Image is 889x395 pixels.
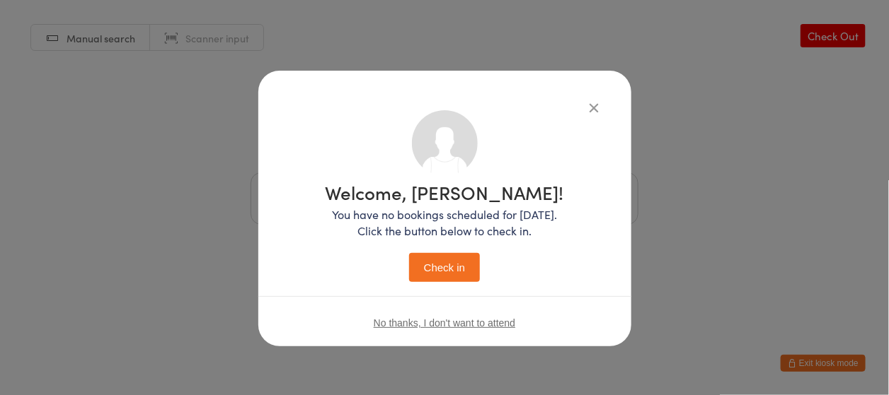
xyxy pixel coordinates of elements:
[326,206,564,239] p: You have no bookings scheduled for [DATE]. Click the button below to check in.
[409,253,480,282] button: Check in
[412,110,478,176] img: no_photo.png
[374,317,515,329] button: No thanks, I don't want to attend
[326,183,564,201] h1: Welcome, [PERSON_NAME]!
